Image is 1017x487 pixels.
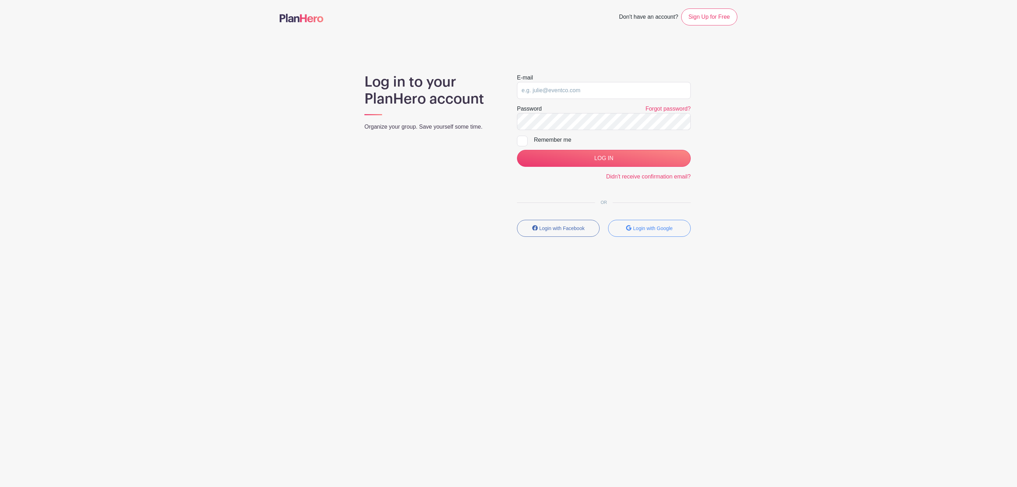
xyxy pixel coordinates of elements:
img: logo-507f7623f17ff9eddc593b1ce0a138ce2505c220e1c5a4e2b4648c50719b7d32.svg [280,14,323,22]
span: OR [595,200,613,205]
button: Login with Google [608,220,691,237]
button: Login with Facebook [517,220,600,237]
div: Remember me [534,136,691,144]
input: e.g. julie@eventco.com [517,82,691,99]
small: Login with Facebook [539,225,584,231]
a: Sign Up for Free [681,8,737,25]
label: E-mail [517,74,533,82]
h1: Log in to your PlanHero account [364,74,500,107]
input: LOG IN [517,150,691,167]
label: Password [517,105,542,113]
span: Don't have an account? [619,10,678,25]
a: Forgot password? [646,106,691,112]
small: Login with Google [633,225,673,231]
p: Organize your group. Save yourself some time. [364,123,500,131]
a: Didn't receive confirmation email? [606,174,691,180]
